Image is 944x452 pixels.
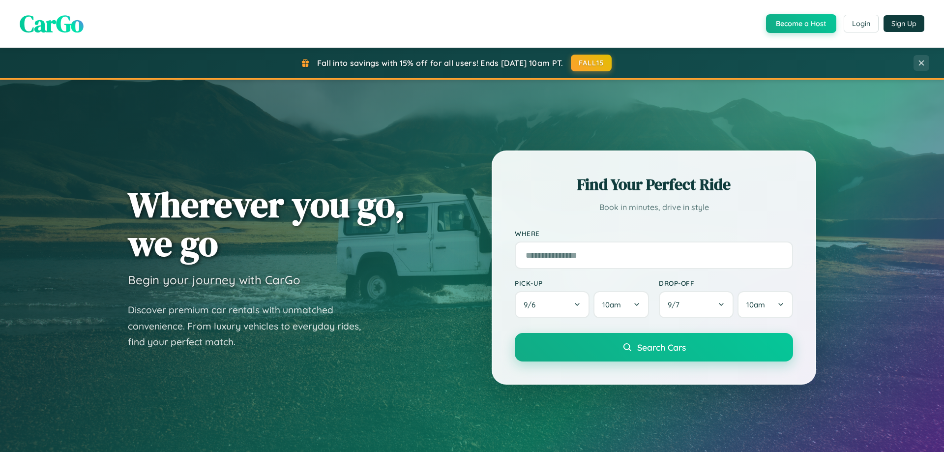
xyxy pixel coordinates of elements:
[515,333,793,362] button: Search Cars
[317,58,563,68] span: Fall into savings with 15% off for all users! Ends [DATE] 10am PT.
[766,14,836,33] button: Become a Host
[737,291,793,318] button: 10am
[515,291,590,318] button: 9/6
[571,55,612,71] button: FALL15
[128,185,405,263] h1: Wherever you go, we go
[746,300,765,309] span: 10am
[844,15,879,32] button: Login
[659,279,793,287] label: Drop-off
[515,174,793,195] h2: Find Your Perfect Ride
[20,7,84,40] span: CarGo
[668,300,684,309] span: 9 / 7
[515,229,793,238] label: Where
[128,272,300,287] h3: Begin your journey with CarGo
[884,15,924,32] button: Sign Up
[659,291,734,318] button: 9/7
[128,302,374,350] p: Discover premium car rentals with unmatched convenience. From luxury vehicles to everyday rides, ...
[637,342,686,353] span: Search Cars
[515,279,649,287] label: Pick-up
[593,291,649,318] button: 10am
[524,300,540,309] span: 9 / 6
[515,200,793,214] p: Book in minutes, drive in style
[602,300,621,309] span: 10am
